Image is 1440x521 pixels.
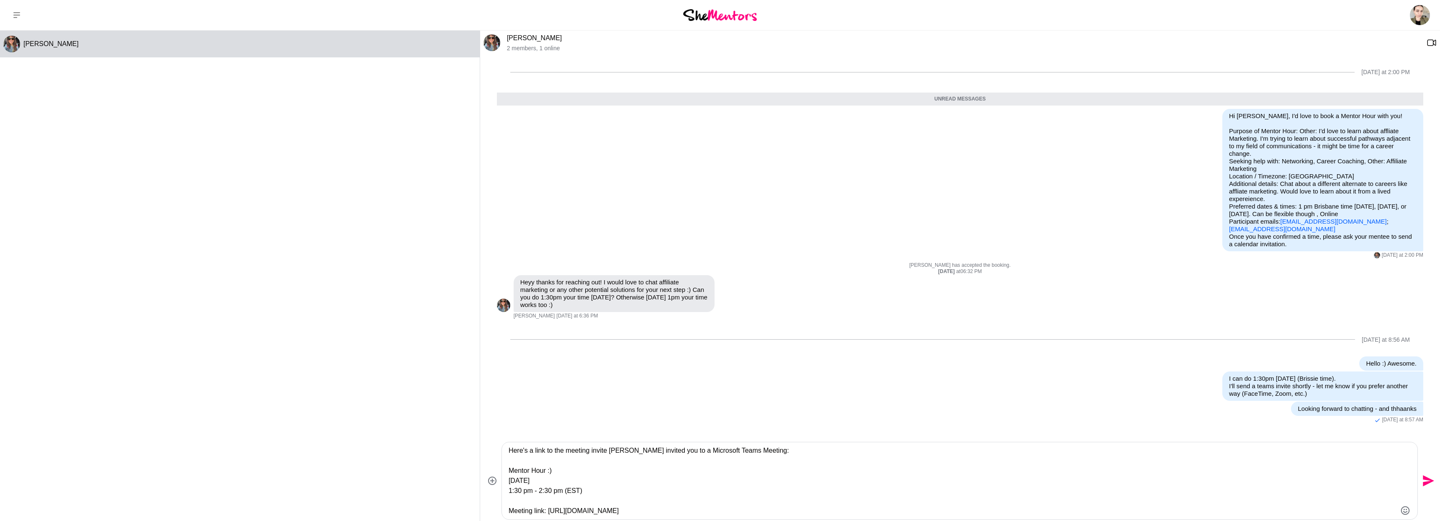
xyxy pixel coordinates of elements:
img: K [497,299,510,312]
div: [DATE] at 2:00 PM [1361,69,1410,76]
span: [PERSON_NAME] [23,40,79,47]
div: Karla [1374,252,1380,258]
div: Karla [3,36,20,52]
div: Karla [497,299,510,312]
button: Send [1418,472,1437,490]
p: I can do 1:30pm [DATE] (Brissie time). I'll send a teams invite shortly - let me know if you pref... [1229,375,1417,397]
p: Looking forward to chatting - and thhaanks [1298,405,1417,413]
p: 2 members , 1 online [507,45,1420,52]
img: Aurora Francois [1410,5,1430,25]
p: Hello :) Awesome. [1366,360,1417,367]
div: at 06:32 PM [497,268,1423,275]
div: Unread messages [497,93,1423,106]
a: [PERSON_NAME] [507,34,562,41]
time: 2025-09-08T08:36:30.976Z [556,313,598,320]
img: K [1374,252,1380,258]
textarea: Type your message [509,446,1396,516]
a: [EMAIL_ADDRESS][DOMAIN_NAME] [1229,225,1335,232]
div: [DATE] at 8:56 AM [1362,336,1410,343]
p: Heyy thanks for reaching out! I would love to chat affiliate marketing or any other potential sol... [520,279,708,309]
button: Emoji picker [1400,506,1410,516]
strong: [DATE] [938,268,956,274]
img: K [483,34,500,51]
p: Hi [PERSON_NAME], I'd love to book a Mentor Hour with you! [1229,112,1417,120]
a: [EMAIL_ADDRESS][DOMAIN_NAME] [1281,218,1387,225]
img: She Mentors Logo [683,9,757,21]
time: 2025-09-08T22:57:54.664Z [1382,417,1423,423]
time: 2025-09-08T04:00:22.292Z [1382,252,1423,259]
div: Karla [483,34,500,51]
span: [PERSON_NAME] [514,313,555,320]
p: [PERSON_NAME] has accepted the booking. [497,262,1423,269]
img: K [3,36,20,52]
p: Purpose of Mentor Hour: Other: I'd love to learn about affliate Marketing. I'm trying to learn ab... [1229,127,1417,233]
p: Once you have confirmed a time, please ask your mentee to send a calendar invitation. [1229,233,1417,248]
